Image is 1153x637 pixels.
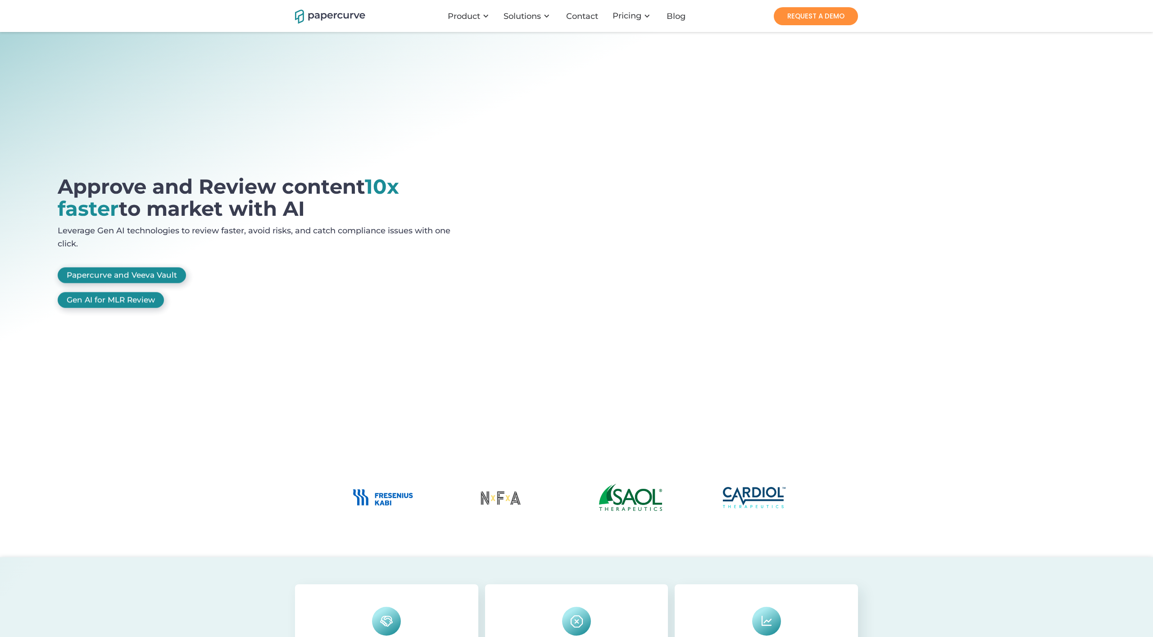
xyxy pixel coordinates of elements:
a: Pricing [613,11,641,20]
img: Saol Therapeutics Logo [599,484,662,511]
a: Blog [659,12,695,21]
span: 10x faster [58,174,399,221]
a: home [295,8,354,24]
a: open lightbox [58,171,465,268]
div: Solutions [504,12,541,21]
img: Fresenius Kabi Logo [351,488,414,507]
p: Leverage Gen AI technologies to review faster, avoid risks, and catch compliance issues with one ... [58,224,465,250]
div: Solutions [498,3,559,30]
a: Contact [559,12,607,21]
div: Pricing [607,2,659,30]
div: Product [442,3,498,30]
h1: Approve and Review content to market with AI [58,175,465,220]
div: Contact [566,12,598,21]
img: Eliminate costly errors, confusion, and manual processes from the content lifecycle [752,607,781,636]
img: No Fixed Address Logo [475,483,526,512]
a: Gen AI for MLR Review [58,292,164,308]
div: Blog [667,12,685,21]
div: Product [448,12,480,21]
a: REQUEST A DEMO [774,7,858,25]
img: Eliminate costly errors, confusion, and manual processes from the content lifecycle [562,607,591,636]
a: Papercurve and Veeva Vault [58,268,186,283]
img: Cardiol Therapeutics Logo [723,487,786,508]
img: Designed to be intuitive and effortless, Papercurve is an easy to use and versatile platform [372,607,401,636]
